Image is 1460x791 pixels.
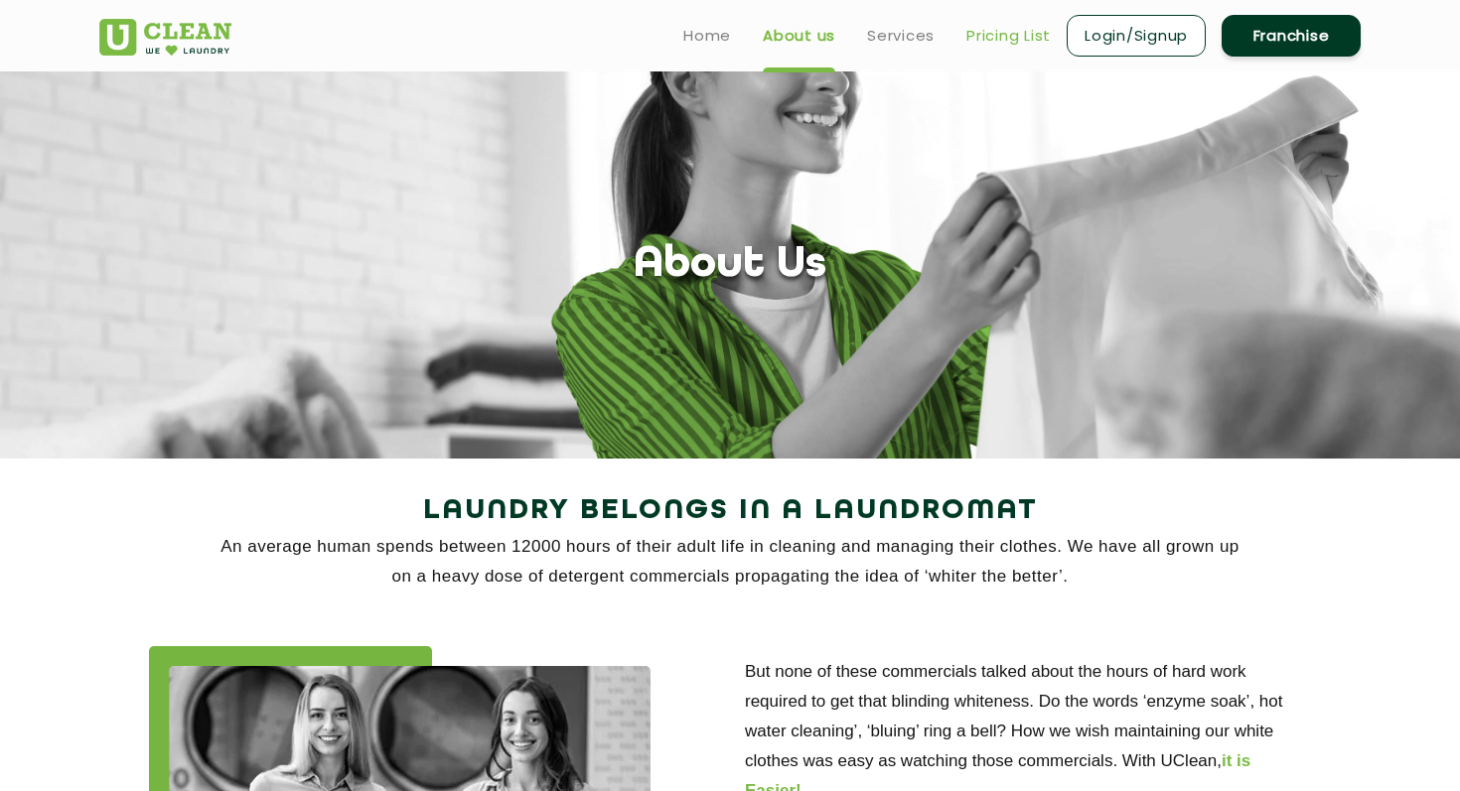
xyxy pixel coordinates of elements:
[966,24,1051,48] a: Pricing List
[683,24,731,48] a: Home
[99,532,1361,592] p: An average human spends between 12000 hours of their adult life in cleaning and managing their cl...
[99,19,231,56] img: UClean Laundry and Dry Cleaning
[99,487,1361,535] h2: Laundry Belongs in a Laundromat
[867,24,935,48] a: Services
[763,24,835,48] a: About us
[1067,15,1206,57] a: Login/Signup
[1222,15,1361,57] a: Franchise
[634,240,826,291] h1: About Us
